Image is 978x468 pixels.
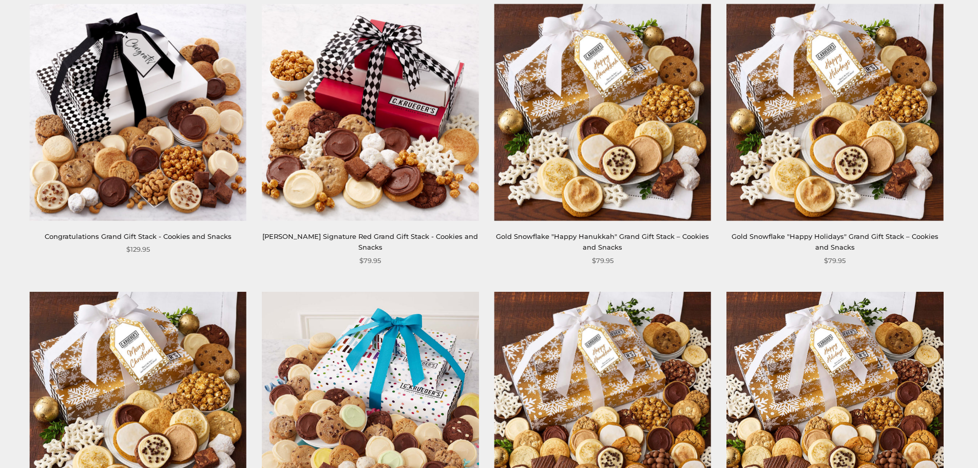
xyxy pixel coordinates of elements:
[30,4,246,220] img: Congratulations Grand Gift Stack - Cookies and Snacks
[126,244,150,255] span: $129.95
[732,232,938,251] a: Gold Snowflake "Happy Holidays" Grand Gift Stack – Cookies and Snacks
[726,4,943,220] img: Gold Snowflake "Happy Holidays" Grand Gift Stack – Cookies and Snacks
[262,232,478,251] a: [PERSON_NAME] Signature Red Grand Gift Stack - Cookies and Snacks
[8,429,106,460] iframe: Sign Up via Text for Offers
[359,255,381,266] span: $79.95
[824,255,846,266] span: $79.95
[496,232,709,251] a: Gold Snowflake "Happy Hanukkah" Grand Gift Stack – Cookies and Snacks
[494,4,711,220] img: Gold Snowflake "Happy Hanukkah" Grand Gift Stack – Cookies and Snacks
[262,4,478,220] img: C. Krueger's Signature Red Grand Gift Stack - Cookies and Snacks
[45,232,232,240] a: Congratulations Grand Gift Stack - Cookies and Snacks
[592,255,613,266] span: $79.95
